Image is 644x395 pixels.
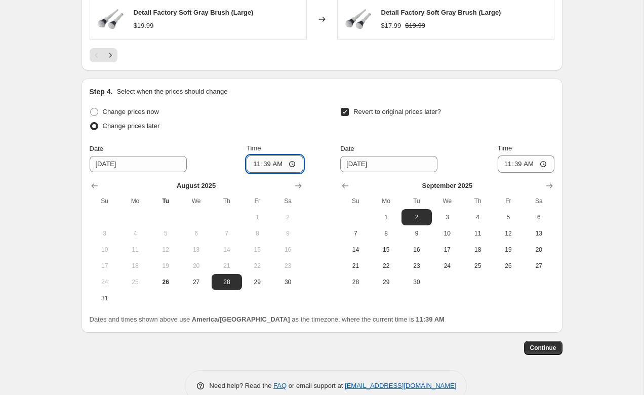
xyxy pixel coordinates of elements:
span: 21 [216,262,238,270]
button: Tuesday August 12 2025 [150,242,181,258]
span: 27 [528,262,550,270]
button: Sunday August 24 2025 [90,274,120,290]
span: 9 [276,229,299,238]
span: 28 [216,278,238,286]
span: 3 [436,213,458,221]
span: 5 [154,229,177,238]
span: 20 [528,246,550,254]
button: Sunday August 3 2025 [90,225,120,242]
button: Thursday August 21 2025 [212,258,242,274]
input: 8/26/2025 [340,156,437,172]
button: Friday August 15 2025 [242,242,272,258]
button: Wednesday September 3 2025 [432,209,462,225]
button: Wednesday September 10 2025 [432,225,462,242]
button: Show previous month, July 2025 [88,179,102,193]
th: Thursday [212,193,242,209]
span: 22 [246,262,268,270]
button: Sunday September 14 2025 [340,242,371,258]
button: Saturday August 9 2025 [272,225,303,242]
span: 11 [466,229,489,238]
span: 14 [344,246,367,254]
span: Fr [497,197,519,205]
button: Wednesday August 20 2025 [181,258,211,274]
button: Monday September 29 2025 [371,274,401,290]
button: Sunday August 10 2025 [90,242,120,258]
span: 29 [375,278,397,286]
span: 7 [344,229,367,238]
span: Tu [154,197,177,205]
div: $17.99 [381,21,401,31]
span: 7 [216,229,238,238]
span: 15 [375,246,397,254]
button: Show previous month, August 2025 [338,179,352,193]
button: Tuesday August 5 2025 [150,225,181,242]
span: Time [498,144,512,152]
span: Sa [528,197,550,205]
span: 2 [276,213,299,221]
span: Su [94,197,116,205]
button: Friday August 1 2025 [242,209,272,225]
span: 22 [375,262,397,270]
a: [EMAIL_ADDRESS][DOMAIN_NAME] [345,382,456,389]
span: 1 [375,213,397,221]
span: Time [247,144,261,152]
span: 16 [406,246,428,254]
span: 6 [185,229,207,238]
span: 2 [406,213,428,221]
button: Saturday August 2 2025 [272,209,303,225]
span: 26 [497,262,519,270]
span: Th [466,197,489,205]
span: 13 [185,246,207,254]
th: Friday [493,193,524,209]
button: Wednesday August 6 2025 [181,225,211,242]
span: Dates and times shown above use as the timezone, where the current time is [90,315,445,323]
span: 10 [436,229,458,238]
th: Saturday [524,193,554,209]
span: 26 [154,278,177,286]
span: 18 [124,262,146,270]
span: Tu [406,197,428,205]
p: Select when the prices should change [116,87,227,97]
button: Monday September 15 2025 [371,242,401,258]
span: or email support at [287,382,345,389]
button: Next [103,48,117,62]
span: 12 [497,229,519,238]
button: Today Tuesday August 26 2025 [150,274,181,290]
span: Mo [375,197,397,205]
button: Tuesday September 30 2025 [401,274,432,290]
span: 30 [406,278,428,286]
span: 16 [276,246,299,254]
span: 12 [154,246,177,254]
button: Monday September 1 2025 [371,209,401,225]
span: 20 [185,262,207,270]
th: Thursday [462,193,493,209]
button: Saturday September 20 2025 [524,242,554,258]
button: Sunday September 28 2025 [340,274,371,290]
button: Monday August 11 2025 [120,242,150,258]
b: 11:39 AM [416,315,445,323]
button: Friday September 26 2025 [493,258,524,274]
span: Change prices now [103,108,159,115]
button: Saturday September 27 2025 [524,258,554,274]
span: 19 [497,246,519,254]
button: Tuesday September 23 2025 [401,258,432,274]
span: 13 [528,229,550,238]
button: Saturday August 23 2025 [272,258,303,274]
span: 19 [154,262,177,270]
span: 25 [124,278,146,286]
button: Thursday August 7 2025 [212,225,242,242]
span: We [436,197,458,205]
button: Thursday September 25 2025 [462,258,493,274]
button: Sunday September 21 2025 [340,258,371,274]
button: Saturday September 13 2025 [524,225,554,242]
span: 23 [406,262,428,270]
span: 24 [436,262,458,270]
th: Monday [371,193,401,209]
nav: Pagination [90,48,117,62]
button: Saturday August 30 2025 [272,274,303,290]
th: Saturday [272,193,303,209]
th: Sunday [90,193,120,209]
span: Fr [246,197,268,205]
span: 10 [94,246,116,254]
span: 18 [466,246,489,254]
